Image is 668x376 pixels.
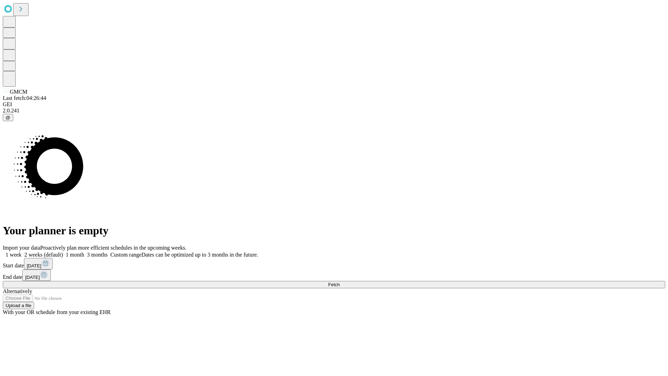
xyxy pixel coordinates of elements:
[3,108,665,114] div: 2.0.241
[142,252,258,258] span: Dates can be optimized up to 3 months in the future.
[24,252,63,258] span: 2 weeks (default)
[3,224,665,237] h1: Your planner is empty
[3,245,40,251] span: Import your data
[3,288,32,294] span: Alternatively
[87,252,108,258] span: 3 months
[3,95,46,101] span: Last fetch: 04:26:44
[3,258,665,269] div: Start date
[40,245,186,251] span: Proactively plan more efficient schedules in the upcoming weeks.
[22,269,51,281] button: [DATE]
[3,114,13,121] button: @
[6,252,22,258] span: 1 week
[10,89,27,95] span: GMCM
[110,252,141,258] span: Custom range
[27,263,41,268] span: [DATE]
[3,302,34,309] button: Upload a file
[25,275,40,280] span: [DATE]
[3,309,111,315] span: With your OR schedule from your existing EHR
[24,258,53,269] button: [DATE]
[328,282,340,287] span: Fetch
[3,101,665,108] div: GEI
[3,269,665,281] div: End date
[6,115,10,120] span: @
[66,252,84,258] span: 1 month
[3,281,665,288] button: Fetch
